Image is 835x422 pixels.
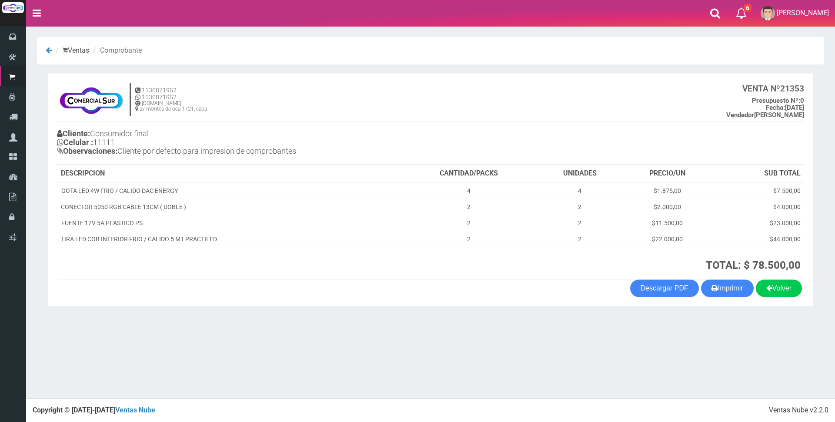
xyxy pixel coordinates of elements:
[57,129,90,138] b: Cliente:
[135,87,207,101] h5: 1130871952 1130871952
[537,182,622,199] td: 4
[752,97,800,105] strong: Presupuesto Nº:
[135,101,207,112] h6: [DOMAIN_NAME] av montes de oca 1721, caba
[756,280,802,297] a: Volver
[57,199,400,215] td: CONECTOR 5050 RGB CABLE 13CM ( DOBLE )
[713,215,804,231] td: $23.000,00
[400,165,537,182] th: CANTIDAD/PACKS
[622,165,713,182] th: PRECIO/UN
[57,182,400,199] td: GOTA LED 4W FRIO / CALIDO DAC ENERGY
[713,199,804,215] td: $4.000,00
[713,165,804,182] th: SUB TOTAL
[622,199,713,215] td: $2.000,00
[57,138,93,147] b: Celular :
[400,215,537,231] td: 2
[53,46,89,56] li: Ventas
[752,97,804,105] b: 0
[761,6,775,20] img: User Image
[537,215,622,231] td: 2
[713,231,804,247] td: $44.000,00
[400,199,537,215] td: 2
[706,259,801,271] strong: TOTAL: $ 78.500,00
[744,4,751,12] span: 6
[57,146,117,155] b: Observaciones:
[57,231,400,247] td: TIRA LED COB INTERIOR FRIO / CALIDO 5 MT PRACTILED
[400,231,537,247] td: 2
[742,84,804,94] b: 21353
[622,231,713,247] td: $22.000,00
[57,127,431,159] h4: Consumidor final 11111 Cliente por defecto para impresion de comprobantes
[400,182,537,199] td: 4
[91,46,142,56] li: Comprobante
[726,111,754,119] strong: Vendedor
[57,165,400,182] th: DESCRIPCION
[115,406,155,414] a: Ventas Nube
[713,182,804,199] td: $7.500,00
[766,104,804,111] b: [DATE]
[766,104,785,111] strong: Fecha:
[33,406,155,414] strong: Copyright © [DATE]-[DATE]
[537,165,622,182] th: UNIDADES
[726,111,804,119] b: [PERSON_NAME]
[537,231,622,247] td: 2
[777,9,829,17] span: [PERSON_NAME]
[57,82,125,117] img: f695dc5f3a855ddc19300c990e0c55a2.jpg
[769,405,828,415] div: Ventas Nube v2.2.0
[57,215,400,231] td: FUENTE 12V 5A PLASTICO PS
[742,84,780,94] strong: VENTA Nº
[2,2,24,13] img: Logo grande
[630,280,699,297] a: Descargar PDF
[622,182,713,199] td: $1.875,00
[622,215,713,231] td: $11.500,00
[701,280,754,297] button: Imprimir
[537,199,622,215] td: 2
